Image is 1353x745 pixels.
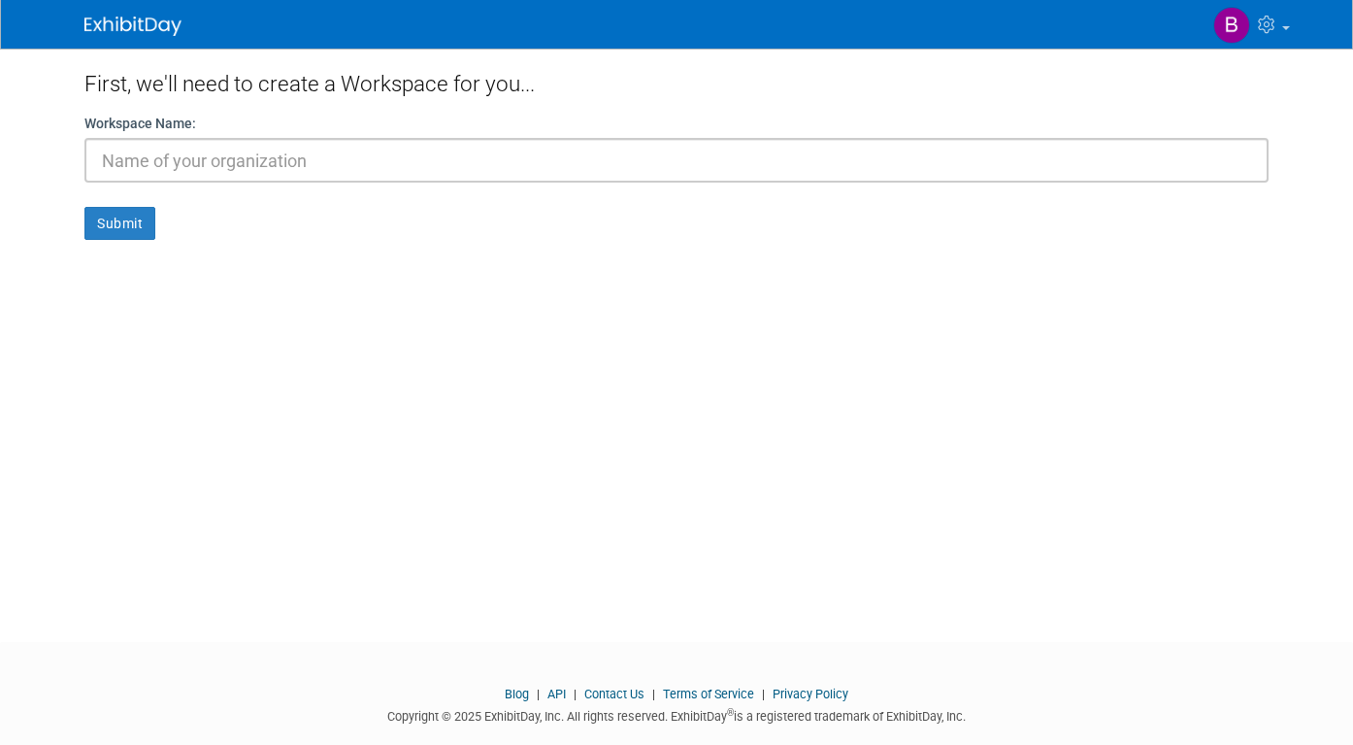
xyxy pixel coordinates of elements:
[84,114,196,133] label: Workspace Name:
[84,49,1269,114] div: First, we'll need to create a Workspace for you...
[1213,7,1250,44] img: Betsy Rathwell
[584,687,644,701] a: Contact Us
[569,687,581,701] span: |
[505,687,529,701] a: Blog
[84,207,155,240] button: Submit
[663,687,754,701] a: Terms of Service
[532,687,544,701] span: |
[84,17,181,36] img: ExhibitDay
[547,687,566,701] a: API
[757,687,770,701] span: |
[773,687,848,701] a: Privacy Policy
[84,138,1269,183] input: Name of your organization
[647,687,660,701] span: |
[727,707,734,718] sup: ®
